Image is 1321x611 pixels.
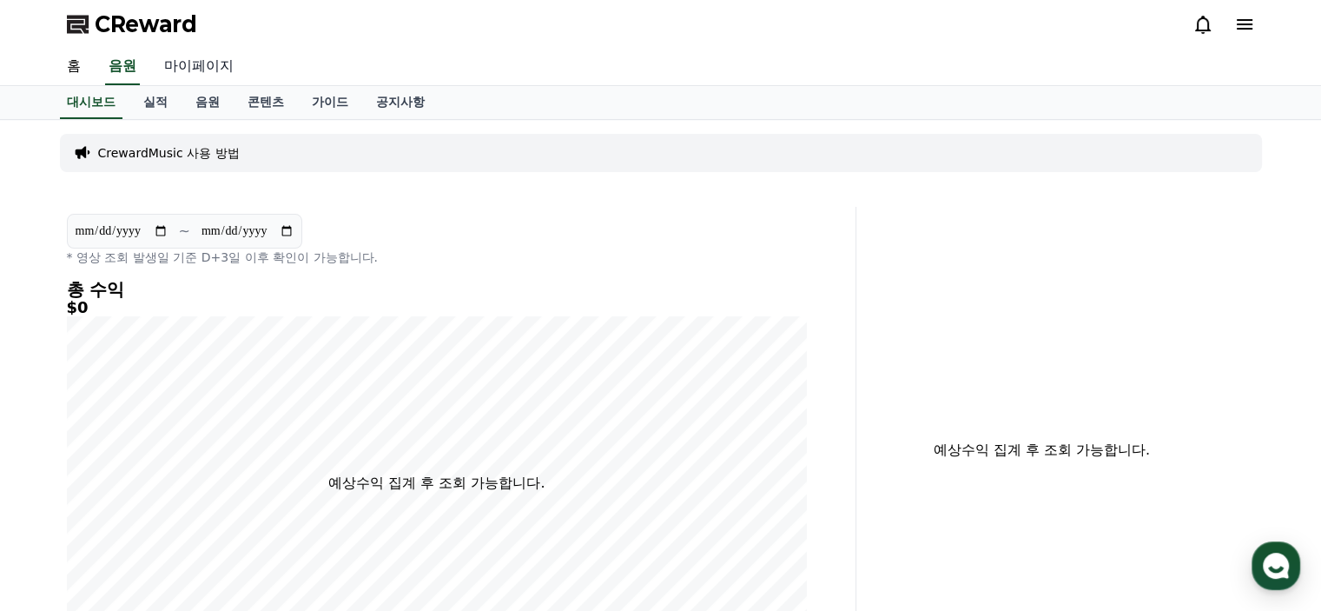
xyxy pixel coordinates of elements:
[298,86,362,119] a: 가이드
[129,86,182,119] a: 실적
[53,49,95,85] a: 홈
[5,467,115,510] a: 홈
[67,280,807,299] h4: 총 수익
[224,467,334,510] a: 설정
[55,493,65,507] span: 홈
[150,49,248,85] a: 마이페이지
[870,440,1213,461] p: 예상수익 집계 후 조회 가능합니다.
[105,49,140,85] a: 음원
[234,86,298,119] a: 콘텐츠
[159,494,180,508] span: 대화
[98,144,240,162] a: CrewardMusic 사용 방법
[268,493,289,507] span: 설정
[182,86,234,119] a: 음원
[179,221,190,242] p: ~
[67,10,197,38] a: CReward
[95,10,197,38] span: CReward
[362,86,439,119] a: 공지사항
[60,86,122,119] a: 대시보드
[328,473,545,494] p: 예상수익 집계 후 조회 가능합니다.
[115,467,224,510] a: 대화
[67,249,807,266] p: * 영상 조회 발생일 기준 D+3일 이후 확인이 가능합니다.
[67,299,807,316] h5: $0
